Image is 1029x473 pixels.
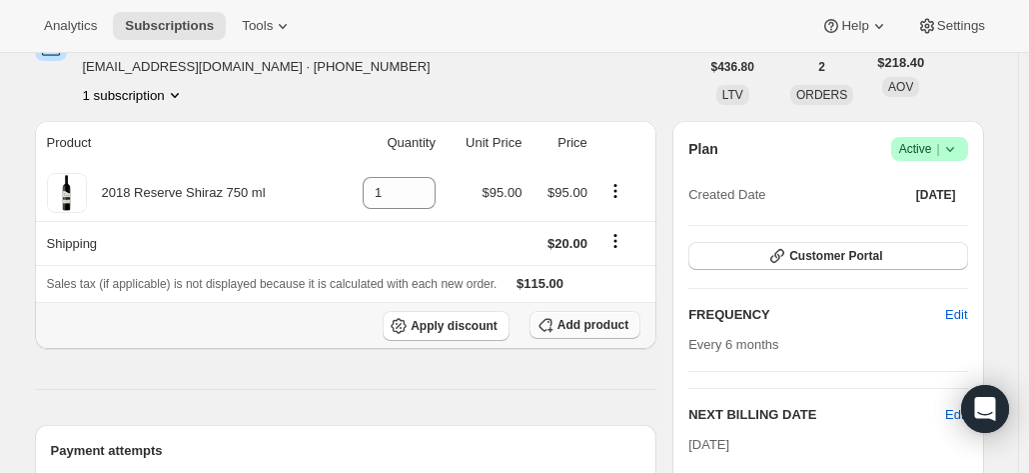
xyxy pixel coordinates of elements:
span: LTV [722,88,743,102]
span: Add product [557,317,628,333]
button: Shipping actions [599,230,631,252]
button: Product actions [599,180,631,202]
span: [DATE] [688,437,729,452]
button: $436.80 [699,53,766,81]
span: Apply discount [411,318,498,334]
span: [EMAIL_ADDRESS][DOMAIN_NAME] · [PHONE_NUMBER] [83,57,431,77]
span: Active [899,139,960,159]
th: Shipping [35,221,335,265]
span: | [936,141,939,157]
span: AOV [888,80,913,94]
span: Edit [945,305,967,325]
span: Created Date [688,185,765,205]
span: Sales tax (if applicable) is not displayed because it is calculated with each new order. [47,277,498,291]
span: [DATE] [916,187,956,203]
button: Help [809,12,900,40]
button: Edit [945,405,967,425]
span: ORDERS [796,88,847,102]
span: Subscriptions [125,18,214,34]
button: Customer Portal [688,242,967,270]
div: 2018 Reserve Shiraz 750 ml [87,183,266,203]
button: Tools [230,12,305,40]
th: Product [35,121,335,165]
span: $218.40 [877,53,924,73]
span: Analytics [44,18,97,34]
span: Tools [242,18,273,34]
span: Settings [937,18,985,34]
th: Unit Price [442,121,527,165]
span: $95.00 [483,185,522,200]
button: Apply discount [383,311,510,341]
span: $436.80 [711,59,754,75]
span: Help [841,18,868,34]
h2: Payment attempts [51,441,641,461]
h2: Plan [688,139,718,159]
span: Every 6 months [688,337,778,352]
button: Subscriptions [113,12,226,40]
button: Add product [529,311,640,339]
span: $20.00 [547,236,587,251]
span: $95.00 [547,185,587,200]
button: Product actions [83,85,185,105]
span: $115.00 [516,276,563,291]
h2: NEXT BILLING DATE [688,405,945,425]
span: Customer Portal [789,248,882,264]
th: Quantity [334,121,442,165]
button: 2 [806,53,837,81]
span: 2 [818,59,825,75]
th: Price [527,121,592,165]
button: Settings [905,12,997,40]
button: Analytics [32,12,109,40]
button: [DATE] [904,181,968,209]
h2: FREQUENCY [688,305,945,325]
div: Open Intercom Messenger [961,385,1009,433]
button: Edit [933,299,979,331]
